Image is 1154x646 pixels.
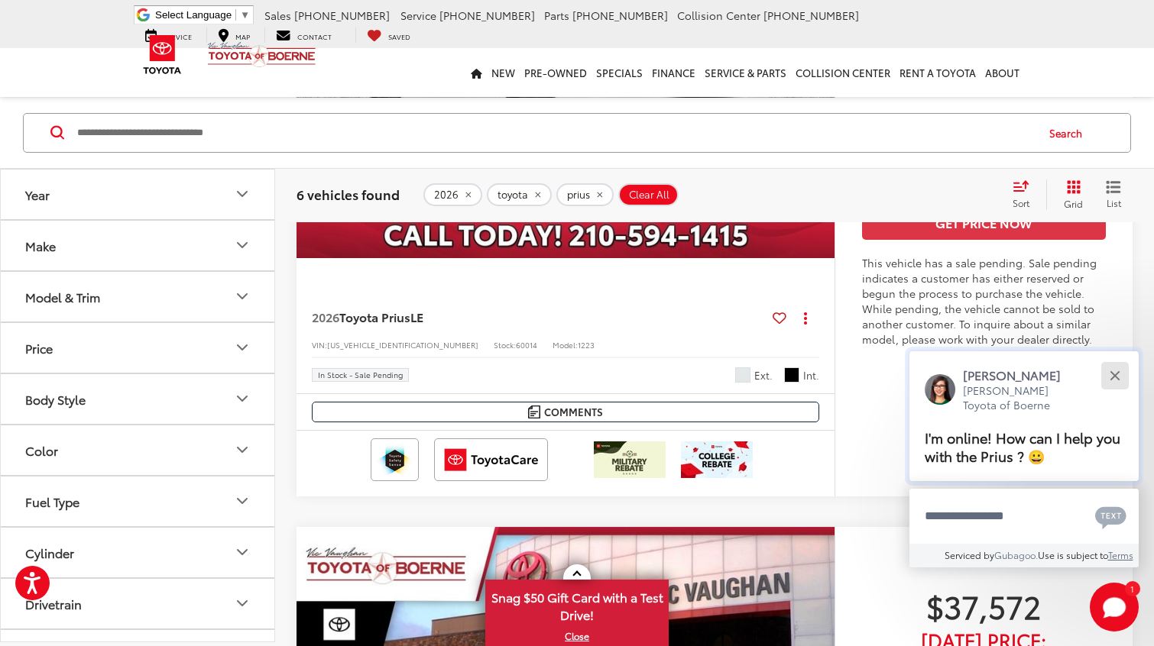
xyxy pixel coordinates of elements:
[1094,179,1133,210] button: List View
[1013,196,1029,209] span: Sort
[207,41,316,68] img: Vic Vaughan Toyota of Boerne
[439,8,535,23] span: [PHONE_NUMBER]
[437,441,545,478] img: ToyotaCare Vic Vaughan Toyota of Boerne Boerne TX
[520,48,592,97] a: Pre-Owned
[862,205,1106,240] button: Get Price Now
[134,30,191,79] img: Toyota
[233,236,251,254] div: Make
[312,308,339,325] span: 2026
[233,543,251,561] div: Cylinder
[1,323,276,373] button: PricePrice
[862,586,1106,625] span: $37,572
[355,27,422,43] a: My Saved Vehicles
[233,492,251,510] div: Fuel Type
[410,308,423,325] span: LE
[556,183,614,206] button: remove prius
[544,8,569,23] span: Parts
[1098,359,1131,392] button: Close
[1130,585,1134,592] span: 1
[233,338,251,357] div: Price
[423,183,482,206] button: remove 2026
[647,48,700,97] a: Finance
[400,8,436,23] span: Service
[793,304,819,331] button: Actions
[233,441,251,459] div: Color
[76,115,1035,151] form: Search by Make, Model, or Keyword
[1108,548,1133,561] a: Terms
[264,27,343,43] a: Contact
[895,48,981,97] a: Rent a Toyota
[994,548,1038,561] a: Gubagoo.
[1090,583,1139,631] button: Toggle Chat Window
[1,425,276,475] button: ColorColor
[1090,583,1139,631] svg: Start Chat
[25,187,50,202] div: Year
[25,545,74,560] div: Cylinder
[862,255,1106,347] div: This vehicle has a sale pending. Sale pending indicates a customer has either reserved or begun t...
[592,48,647,97] a: Specials
[1095,505,1126,529] svg: Text
[339,308,410,325] span: Toyota Prius
[803,368,819,383] span: Int.
[294,8,390,23] span: [PHONE_NUMBER]
[981,48,1024,97] a: About
[25,494,79,509] div: Fuel Type
[434,189,459,201] span: 2026
[25,596,82,611] div: Drivetrain
[155,9,250,21] a: Select Language​
[754,368,773,383] span: Ext.
[318,371,403,379] span: In Stock - Sale Pending
[1064,197,1083,210] span: Grid
[1038,548,1108,561] span: Use is subject to
[528,405,540,418] img: Comments
[312,308,767,325] a: 2026Toyota PriusLE
[516,339,537,350] span: 60014
[327,339,478,350] span: [US_VEHICLE_IDENTIFICATION_NUMBER]
[1,579,276,628] button: DrivetrainDrivetrain
[963,383,1076,413] p: [PERSON_NAME] Toyota of Boerne
[25,443,58,457] div: Color
[1,221,276,270] button: MakeMake
[618,183,679,206] button: Clear All
[233,185,251,203] div: Year
[388,31,410,41] span: Saved
[233,287,251,305] div: Model & Trim
[1005,179,1046,210] button: Select sort value
[25,289,100,304] div: Model & Trim
[233,389,251,408] div: Body Style
[1,272,276,321] button: Model & TrimModel & Trim
[629,189,669,201] span: Clear All
[804,312,807,324] span: dropdown dots
[925,427,1120,466] span: I'm online! How can I help you with the Prius ? 😀
[25,392,86,406] div: Body Style
[963,367,1076,383] p: [PERSON_NAME]
[681,441,753,478] img: /static/brand-toyota/National_Assets/toyota-college-grad.jpeg?height=48
[206,27,261,43] a: Map
[1046,179,1094,210] button: Grid View
[1,374,276,424] button: Body StyleBody Style
[677,8,760,23] span: Collision Center
[909,489,1139,544] textarea: Type your message
[25,238,56,253] div: Make
[264,8,291,23] span: Sales
[763,8,859,23] span: [PHONE_NUMBER]
[909,351,1139,567] div: Close[PERSON_NAME][PERSON_NAME] Toyota of BoerneI'm online! How can I help you with the Prius ? 😀...
[578,339,595,350] span: 1223
[134,27,203,43] a: Service
[1,528,276,577] button: CylinderCylinder
[235,9,236,21] span: ​
[1,170,276,219] button: YearYear
[498,189,528,201] span: toyota
[155,9,232,21] span: Select Language
[735,367,750,383] span: Wind Chill Pearl
[1,476,276,526] button: Fuel TypeFuel Type
[567,189,590,201] span: prius
[1106,196,1121,209] span: List
[25,341,53,355] div: Price
[374,441,416,478] img: Toyota Safety Sense Vic Vaughan Toyota of Boerne Boerne TX
[1091,499,1131,533] button: Chat with SMS
[945,548,994,561] span: Serviced by
[487,183,552,206] button: remove toyota
[1035,114,1104,152] button: Search
[572,8,668,23] span: [PHONE_NUMBER]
